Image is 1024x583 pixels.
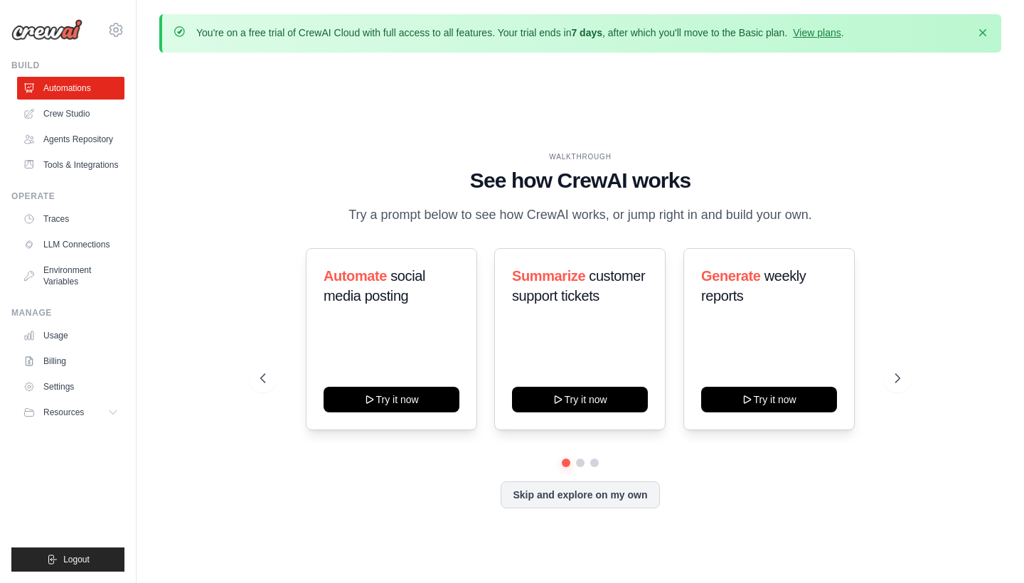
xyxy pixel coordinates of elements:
[17,128,124,151] a: Agents Repository
[324,268,387,284] span: Automate
[512,387,648,412] button: Try it now
[43,407,84,418] span: Resources
[701,268,761,284] span: Generate
[11,307,124,319] div: Manage
[17,102,124,125] a: Crew Studio
[17,375,124,398] a: Settings
[17,350,124,373] a: Billing
[341,205,819,225] p: Try a prompt below to see how CrewAI works, or jump right in and build your own.
[196,26,844,40] p: You're on a free trial of CrewAI Cloud with full access to all features. Your trial ends in , aft...
[17,208,124,230] a: Traces
[11,191,124,202] div: Operate
[17,77,124,100] a: Automations
[701,387,837,412] button: Try it now
[11,547,124,572] button: Logout
[17,324,124,347] a: Usage
[17,401,124,424] button: Resources
[17,233,124,256] a: LLM Connections
[63,554,90,565] span: Logout
[260,151,900,162] div: WALKTHROUGH
[260,168,900,193] h1: See how CrewAI works
[501,481,659,508] button: Skip and explore on my own
[17,154,124,176] a: Tools & Integrations
[512,268,585,284] span: Summarize
[701,268,806,304] span: weekly reports
[571,27,602,38] strong: 7 days
[17,259,124,293] a: Environment Variables
[11,19,82,41] img: Logo
[11,60,124,71] div: Build
[793,27,841,38] a: View plans
[324,387,459,412] button: Try it now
